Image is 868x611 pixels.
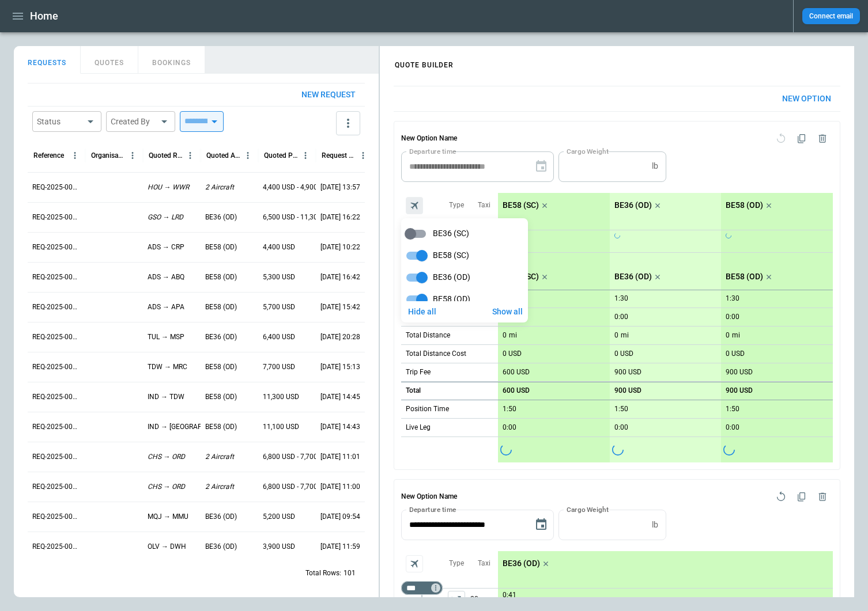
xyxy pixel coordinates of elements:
[489,303,526,320] button: Show all
[433,251,469,260] span: BE58 (SC)
[401,218,528,315] div: scrollable content
[433,229,469,238] span: BE36 (SC)
[433,294,470,304] span: BE58 (OD)
[433,272,470,282] span: BE36 (OD)
[403,303,440,320] button: Hide all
